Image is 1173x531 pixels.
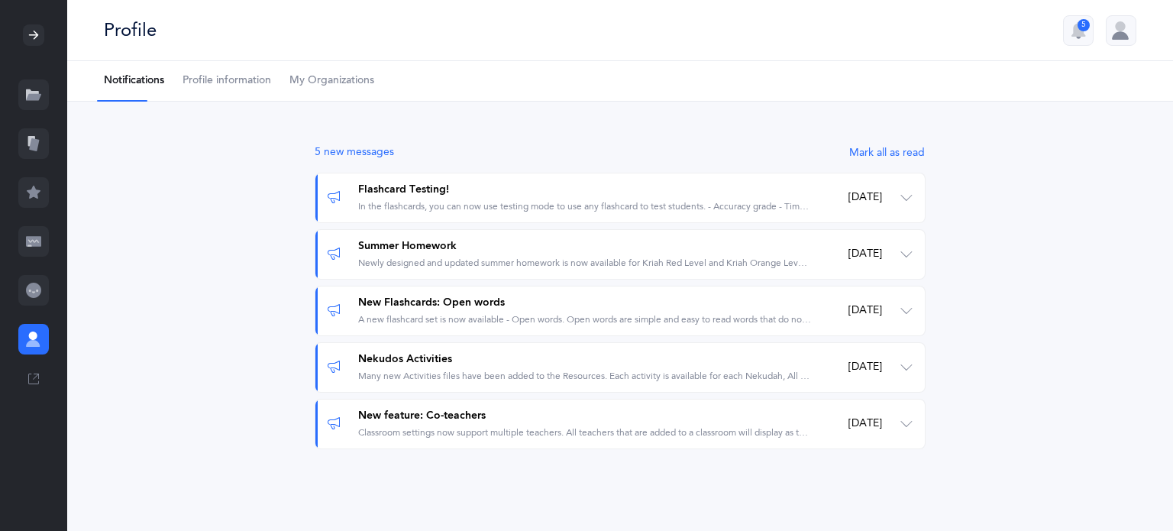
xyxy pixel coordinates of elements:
[358,313,812,326] div: A new flashcard set is now available - Open words. Open words are simple and easy to read words t...
[289,73,374,89] span: My Organizations
[104,18,157,43] div: Profile
[848,247,882,262] span: [DATE]
[358,426,812,439] div: Classroom settings now support multiple teachers. All teachers that are added to a classroom will...
[315,343,925,392] button: Nekudos Activities Many new Activities files have been added to the Resources. Each activity is a...
[1078,19,1090,31] div: 5
[315,400,925,448] button: New feature: Co-teachers Classroom settings now support multiple teachers. All teachers that are ...
[315,287,925,335] button: New Flashcards: Open words A new flashcard set is now available - Open words. Open words are simp...
[358,239,812,254] div: Summer Homework
[358,409,812,424] div: New feature: Co-teachers
[848,416,882,432] span: [DATE]
[848,190,882,206] span: [DATE]
[358,352,812,367] div: Nekudos Activities
[1097,455,1155,513] iframe: Drift Widget Chat Controller
[1063,15,1094,46] button: 5
[315,144,394,160] div: 5 new messages
[848,303,882,319] span: [DATE]
[358,183,812,198] div: Flashcard Testing!
[358,200,812,213] div: In the flashcards, you can now use testing mode to use any flashcard to test students. - Accuracy...
[848,144,926,160] button: Mark all as read
[315,173,925,222] button: Flashcard Testing! In the flashcards, you can now use testing mode to use any flashcard to test s...
[358,370,812,383] div: Many new Activities files have been added to the Resources. Each activity is available for each N...
[315,230,925,279] button: Summer Homework Newly designed and updated summer homework is now available for Kriah Red Level a...
[848,360,882,375] span: [DATE]
[183,73,271,89] span: Profile information
[358,296,812,311] div: New Flashcards: Open words
[358,257,812,270] div: Newly designed and updated summer homework is now available for Kriah Red Level and Kriah Orange ...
